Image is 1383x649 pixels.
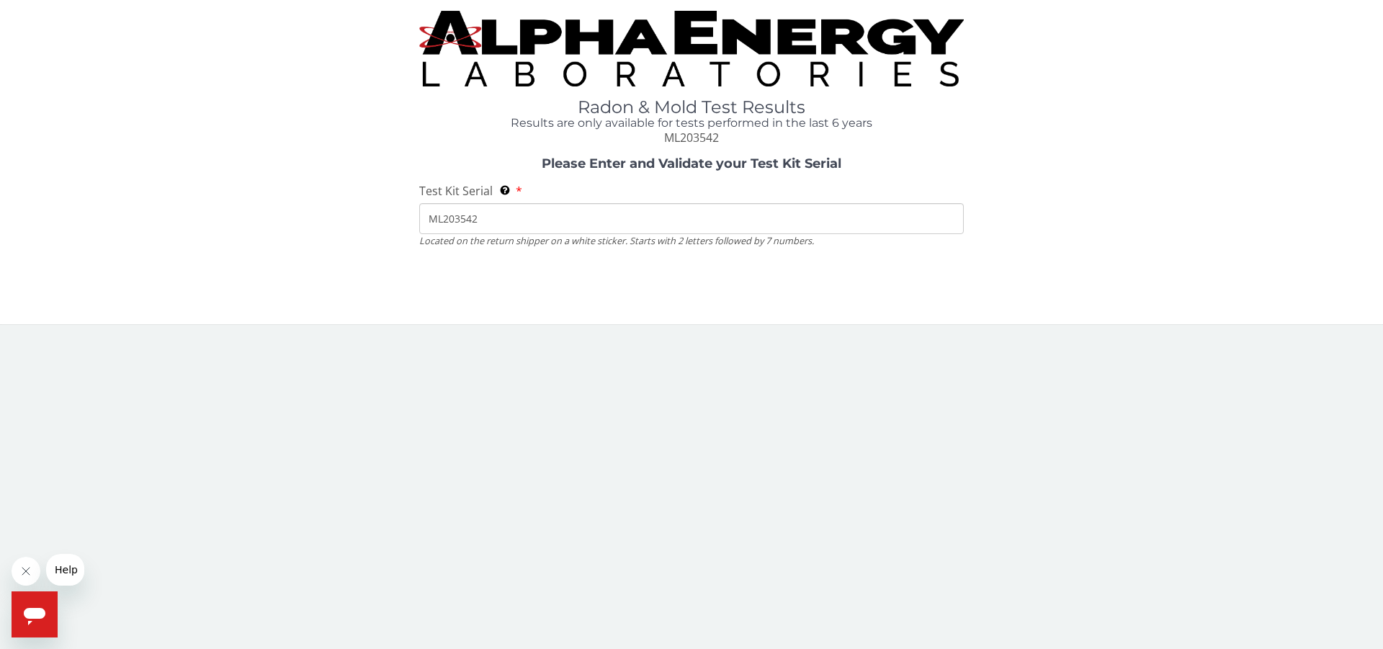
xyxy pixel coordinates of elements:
span: Test Kit Serial [419,183,493,199]
img: TightCrop.jpg [419,11,964,86]
iframe: Message from company [46,554,84,586]
span: ML203542 [664,130,719,146]
iframe: Button to launch messaging window [12,591,58,637]
iframe: Close message [12,557,40,586]
div: Located on the return shipper on a white sticker. Starts with 2 letters followed by 7 numbers. [419,234,964,247]
strong: Please Enter and Validate your Test Kit Serial [542,156,841,171]
h1: Radon & Mold Test Results [419,98,964,117]
h4: Results are only available for tests performed in the last 6 years [419,117,964,130]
